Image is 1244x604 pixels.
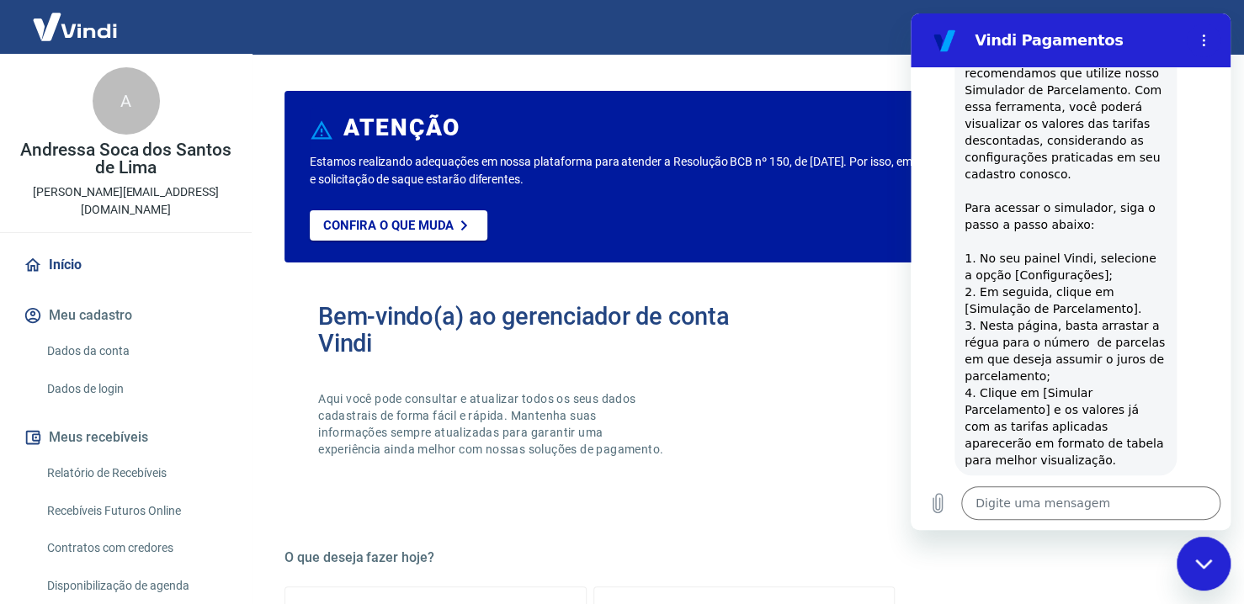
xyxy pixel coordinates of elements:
a: Dados de login [40,372,231,406]
button: Sair [1163,12,1224,43]
a: Início [20,246,231,283]
p: Aqui você pode consultar e atualizar todos os seus dados cadastrais de forma fácil e rápida. Mant... [318,390,667,458]
a: Confira o que muda [310,210,487,241]
button: Meu cadastro [20,297,231,334]
button: Meus recebíveis [20,419,231,456]
button: Carregar arquivo [10,473,44,506]
h2: Bem-vindo(a) ao gerenciador de conta Vindi [318,303,744,357]
img: Vindi [20,1,130,52]
a: Disponibilização de agenda [40,569,231,603]
p: Andressa Soca dos Santos de Lima [13,141,238,177]
a: Contratos com credores [40,531,231,565]
h6: ATENÇÃO [343,119,460,136]
iframe: Botão para iniciar a janela de mensagens, 3 mensagens não lidas [1177,537,1231,591]
iframe: Janela de mensagens [911,13,1231,530]
p: Estamos realizando adequações em nossa plataforma para atender a Resolução BCB nº 150, de [DATE].... [310,153,1005,188]
a: Recebíveis Futuros Online [40,494,231,528]
p: [PERSON_NAME][EMAIL_ADDRESS][DOMAIN_NAME] [13,183,238,219]
a: Relatório de Recebíveis [40,456,231,490]
h5: O que deseja fazer hoje? [284,549,1204,566]
a: Dados da conta [40,334,231,368]
div: A [93,67,160,135]
p: Confira o que muda [323,218,454,233]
